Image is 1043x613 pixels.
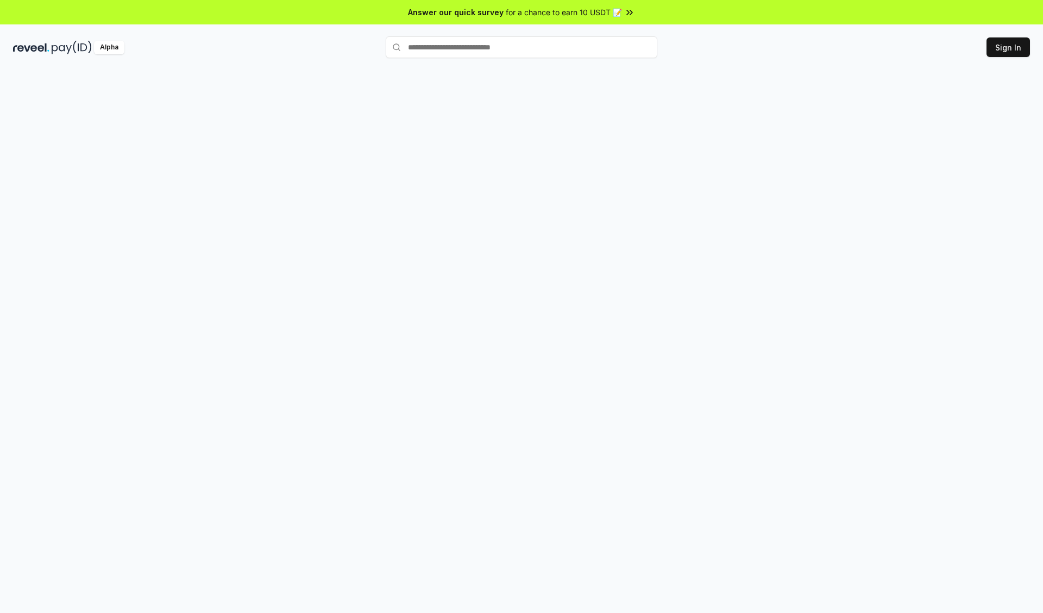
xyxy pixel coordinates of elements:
span: for a chance to earn 10 USDT 📝 [506,7,622,18]
div: Alpha [94,41,124,54]
img: reveel_dark [13,41,49,54]
img: pay_id [52,41,92,54]
button: Sign In [987,37,1030,57]
span: Answer our quick survey [408,7,504,18]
